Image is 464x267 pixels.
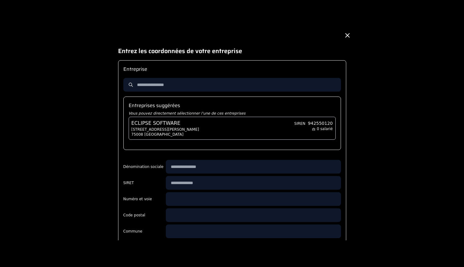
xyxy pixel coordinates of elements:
[123,164,164,169] label: Dénomination sociale
[129,102,336,109] h2: Entreprises suggérées
[123,229,164,234] label: Commune
[131,120,197,127] span: ECLIPSE SOFTWARE
[129,111,245,115] i: Vous pouvez directement sélectionner l'une de ces entreprises
[123,213,164,218] label: Code postal
[131,127,199,132] span: [STREET_ADDRESS][PERSON_NAME]
[317,127,333,131] span: 0 salarié
[144,132,183,137] span: [GEOGRAPHIC_DATA]
[118,47,346,55] h1: Entrez les coordonnées de votre entreprise
[308,120,333,126] span: 942550120
[123,180,164,185] label: SIRET
[131,132,143,137] span: 75008
[294,121,305,126] span: SIREN
[123,197,164,201] label: Numéro et voie
[123,66,341,73] h2: Entreprise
